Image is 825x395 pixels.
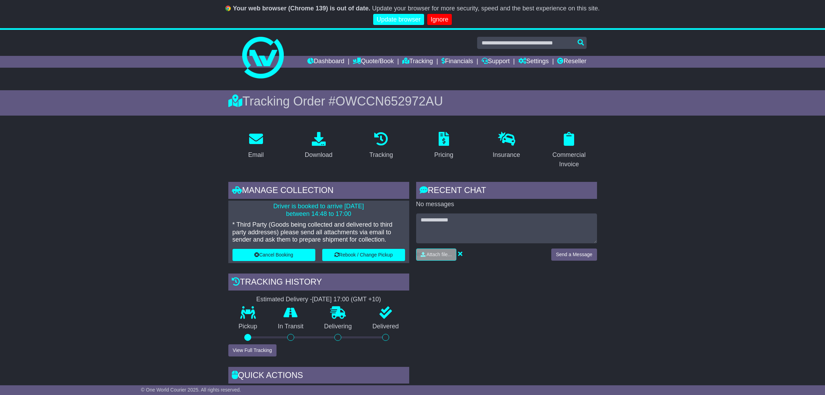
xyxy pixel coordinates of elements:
[557,56,586,68] a: Reseller
[434,150,453,160] div: Pricing
[402,56,433,68] a: Tracking
[369,150,393,160] div: Tracking
[335,94,443,108] span: OWCCN652972AU
[244,129,268,162] a: Email
[233,5,370,12] b: Your web browser (Chrome 139) is out of date.
[416,201,597,208] p: No messages
[314,323,362,330] p: Delivering
[305,150,332,160] div: Download
[416,182,597,201] div: RECENT CHAT
[141,387,241,393] span: © One World Courier 2025. All rights reserved.
[353,56,394,68] a: Quote/Book
[365,129,397,162] a: Tracking
[441,56,473,68] a: Financials
[372,5,600,12] span: Update your browser for more security, speed and the best experience on this site.
[228,296,409,303] div: Estimated Delivery -
[362,323,409,330] p: Delivered
[541,129,597,171] a: Commercial Invoice
[267,323,314,330] p: In Transit
[300,129,337,162] a: Download
[546,150,593,169] div: Commercial Invoice
[228,367,409,386] div: Quick Actions
[427,14,452,25] a: Ignore
[373,14,424,25] a: Update browser
[228,274,409,292] div: Tracking history
[228,344,277,356] button: View Full Tracking
[228,323,268,330] p: Pickup
[312,296,381,303] div: [DATE] 17:00 (GMT +10)
[232,221,405,244] p: * Third Party (Goods being collected and delivered to third party addresses) please send all atta...
[228,94,597,109] div: Tracking Order #
[232,203,405,218] p: Driver is booked to arrive [DATE] between 14:48 to 17:00
[482,56,510,68] a: Support
[518,56,549,68] a: Settings
[322,249,405,261] button: Rebook / Change Pickup
[488,129,525,162] a: Insurance
[493,150,520,160] div: Insurance
[307,56,344,68] a: Dashboard
[551,249,597,261] button: Send a Message
[228,182,409,201] div: Manage collection
[232,249,315,261] button: Cancel Booking
[430,129,458,162] a: Pricing
[248,150,264,160] div: Email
